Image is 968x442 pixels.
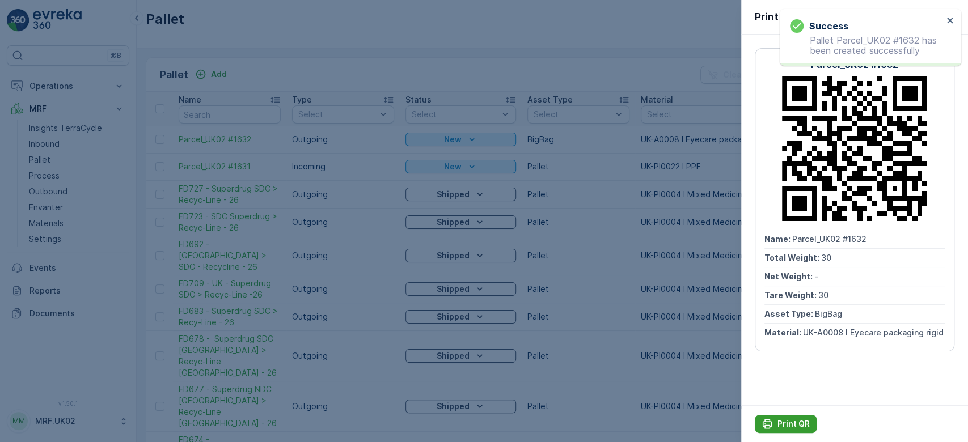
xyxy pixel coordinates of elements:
button: Print QR [755,415,817,433]
span: Tare Weight : [764,290,818,300]
span: - [60,223,64,233]
span: 30 [818,290,828,300]
span: Name : [764,234,792,244]
span: Asset Type : [764,309,815,318]
span: UK-A0008 I Eyecare packaging rigid [803,328,944,337]
span: UK-PI0022 I PPE [48,279,112,289]
span: Parcel_UK02 #1631 [37,186,110,195]
span: Material : [764,328,803,337]
span: Total Weight : [764,253,821,262]
span: Tare Weight : [10,242,64,252]
p: Print QR [755,9,795,25]
span: Name : [10,186,37,195]
span: Parcel_UK02 #1632 [792,234,866,244]
span: BigBag [815,309,842,318]
p: Print QR [777,418,810,430]
button: close [946,16,954,27]
span: Pallet [60,261,83,270]
h3: Success [809,19,848,33]
span: 30 [64,242,74,252]
span: Net Weight : [10,223,60,233]
span: Material : [10,279,48,289]
span: Net Weight : [764,271,814,281]
span: Total Weight : [10,205,66,214]
span: Asset Type : [10,261,60,270]
span: 30 [66,205,77,214]
span: - [814,271,818,281]
p: Pallet Parcel_UK02 #1632 has been created successfully [790,35,943,56]
p: Parcel_UK02 #1631 [440,10,526,23]
span: 30 [821,253,831,262]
